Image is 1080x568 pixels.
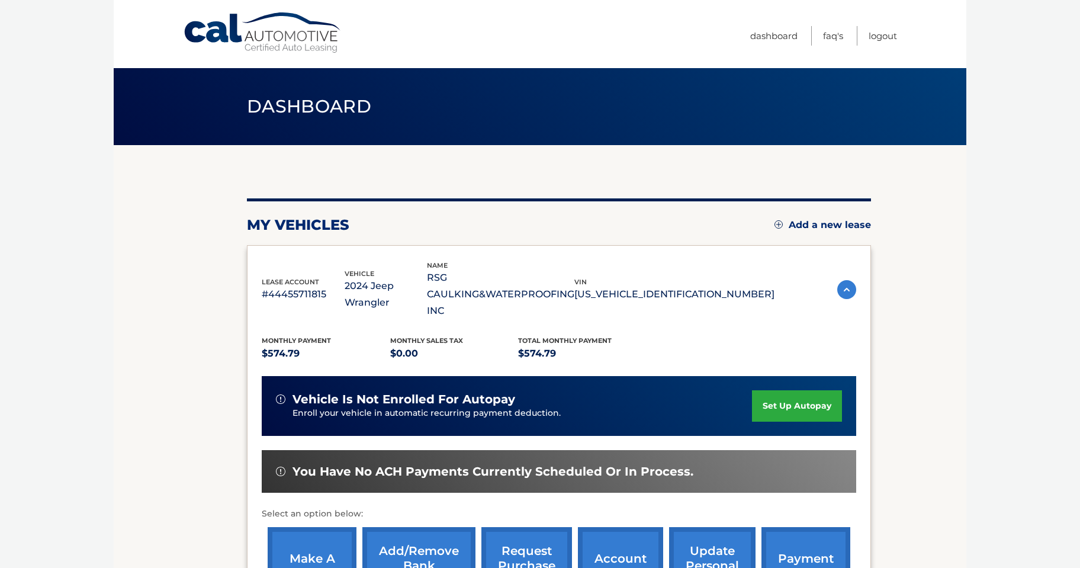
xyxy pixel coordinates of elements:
span: name [427,261,448,269]
img: alert-white.svg [276,394,285,404]
span: Monthly sales Tax [390,336,463,345]
a: Logout [869,26,897,46]
span: vehicle is not enrolled for autopay [292,392,515,407]
a: set up autopay [752,390,842,422]
h2: my vehicles [247,216,349,234]
p: Enroll your vehicle in automatic recurring payment deduction. [292,407,752,420]
p: $574.79 [262,345,390,362]
img: alert-white.svg [276,467,285,476]
span: Dashboard [247,95,371,117]
p: RSG CAULKING&WATERPROOFING INC [427,269,574,319]
img: accordion-active.svg [837,280,856,299]
a: FAQ's [823,26,843,46]
span: lease account [262,278,319,286]
span: Total Monthly Payment [518,336,612,345]
p: 2024 Jeep Wrangler [345,278,427,311]
p: $574.79 [518,345,647,362]
a: Dashboard [750,26,798,46]
span: Monthly Payment [262,336,331,345]
p: $0.00 [390,345,519,362]
img: add.svg [774,220,783,229]
a: Add a new lease [774,219,871,231]
p: [US_VEHICLE_IDENTIFICATION_NUMBER] [574,286,774,303]
p: #44455711815 [262,286,345,303]
span: You have no ACH payments currently scheduled or in process. [292,464,693,479]
p: Select an option below: [262,507,856,521]
span: vehicle [345,269,374,278]
span: vin [574,278,587,286]
a: Cal Automotive [183,12,343,54]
